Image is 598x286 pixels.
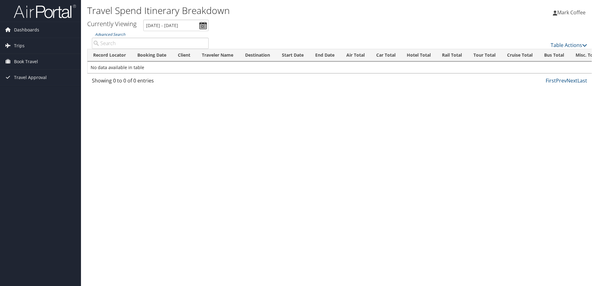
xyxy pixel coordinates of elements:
a: Prev [556,77,567,84]
th: Bus Total: activate to sort column ascending [538,49,570,61]
a: First [546,77,556,84]
span: Travel Approval [14,70,47,85]
span: Book Travel [14,54,38,69]
th: Traveler Name: activate to sort column ascending [196,49,240,61]
a: Advanced Search [95,32,125,37]
input: Advanced Search [92,38,209,49]
div: Showing 0 to 0 of 0 entries [92,77,209,87]
th: Destination: activate to sort column ascending [240,49,276,61]
th: Hotel Total: activate to sort column ascending [401,49,436,61]
th: Booking Date: activate to sort column ascending [132,49,172,61]
th: End Date: activate to sort column ascending [310,49,340,61]
a: Last [577,77,587,84]
th: Record Locator: activate to sort column ascending [88,49,132,61]
h3: Currently Viewing [87,20,136,28]
h1: Travel Spend Itinerary Breakdown [87,4,424,17]
img: airportal-logo.png [14,4,76,19]
th: Client: activate to sort column ascending [172,49,196,61]
span: Dashboards [14,22,39,38]
span: Mark Coffee [557,9,586,16]
th: Air Total: activate to sort column ascending [340,49,370,61]
th: Cruise Total: activate to sort column ascending [501,49,538,61]
a: Mark Coffee [553,3,592,22]
a: Next [567,77,577,84]
th: Tour Total: activate to sort column ascending [467,49,501,61]
a: Table Actions [551,42,587,49]
span: Trips [14,38,25,54]
th: Rail Total: activate to sort column ascending [436,49,468,61]
th: Start Date: activate to sort column ascending [276,49,310,61]
th: Car Total: activate to sort column ascending [370,49,401,61]
input: [DATE] - [DATE] [143,20,209,31]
